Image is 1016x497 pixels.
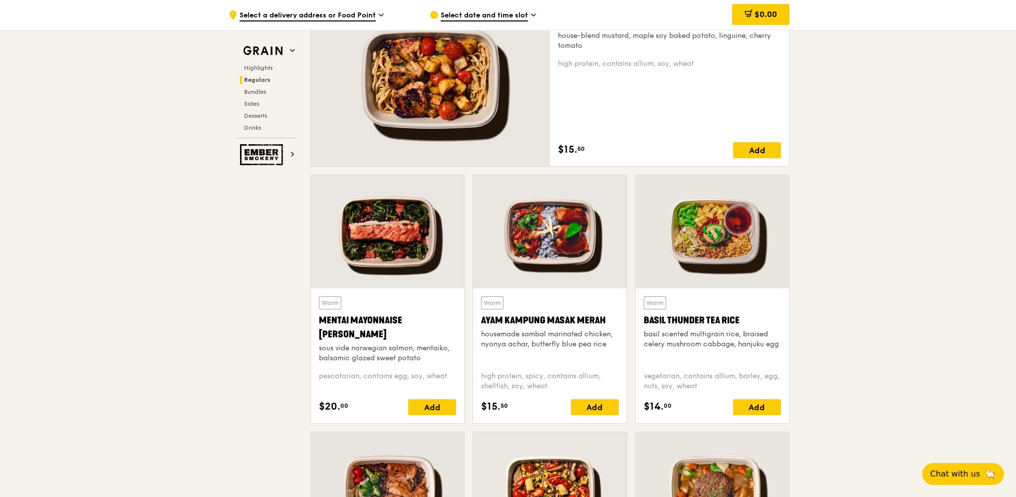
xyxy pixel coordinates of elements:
[558,31,781,51] div: house-blend mustard, maple soy baked potato, linguine, cherry tomato
[340,402,348,410] span: 00
[664,402,672,410] span: 00
[244,64,272,71] span: Highlights
[481,371,618,391] div: high protein, spicy, contains allium, shellfish, soy, wheat
[755,9,777,19] span: $0.00
[571,399,619,415] div: Add
[733,142,781,158] div: Add
[644,329,781,349] div: basil scented multigrain rice, braised celery mushroom cabbage, hanjuku egg
[408,399,456,415] div: Add
[319,371,456,391] div: pescatarian, contains egg, soy, wheat
[244,76,270,83] span: Regulars
[244,124,261,131] span: Drinks
[922,463,1004,485] button: Chat with us🦙
[558,142,577,157] span: $15.
[984,468,996,480] span: 🦙
[481,399,501,414] span: $15.
[481,296,504,309] div: Warm
[644,371,781,391] div: vegetarian, contains allium, barley, egg, nuts, soy, wheat
[319,296,341,309] div: Warm
[240,42,286,60] img: Grain web logo
[644,313,781,327] div: Basil Thunder Tea Rice
[558,59,781,69] div: high protein, contains allium, soy, wheat
[441,10,528,21] span: Select date and time slot
[733,399,781,415] div: Add
[319,343,456,363] div: sous vide norwegian salmon, mentaiko, balsamic glazed sweet potato
[577,145,585,153] span: 50
[240,144,286,165] img: Ember Smokery web logo
[481,313,618,327] div: Ayam Kampung Masak Merah
[319,313,456,341] div: Mentai Mayonnaise [PERSON_NAME]
[319,399,340,414] span: $20.
[244,100,259,107] span: Sides
[244,88,266,95] span: Bundles
[644,399,664,414] span: $14.
[501,402,508,410] span: 50
[244,112,267,119] span: Desserts
[644,296,666,309] div: Warm
[240,10,376,21] span: Select a delivery address or Food Point
[930,468,980,480] span: Chat with us
[481,329,618,349] div: housemade sambal marinated chicken, nyonya achar, butterfly blue pea rice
